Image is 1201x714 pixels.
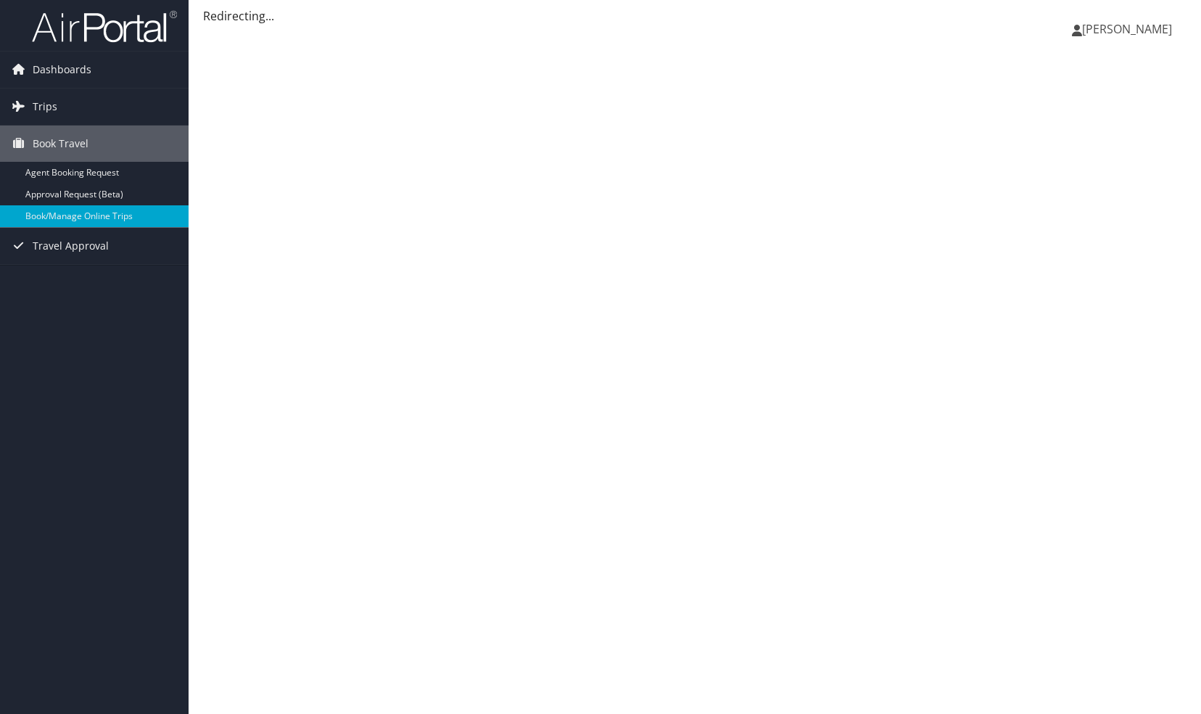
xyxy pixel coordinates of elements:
img: airportal-logo.png [32,9,177,44]
span: Travel Approval [33,228,109,264]
span: Dashboards [33,52,91,88]
span: Trips [33,89,57,125]
span: Book Travel [33,126,88,162]
a: [PERSON_NAME] [1072,7,1186,51]
div: Redirecting... [203,7,1186,25]
span: [PERSON_NAME] [1082,21,1172,37]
